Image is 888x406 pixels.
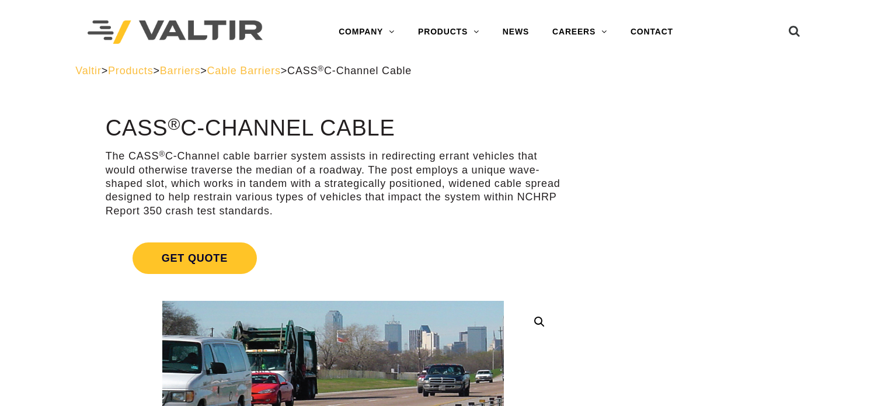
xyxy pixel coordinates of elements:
img: Valtir [88,20,263,44]
a: COMPANY [327,20,406,44]
a: NEWS [491,20,541,44]
a: CONTACT [619,20,685,44]
a: PRODUCTS [406,20,491,44]
a: Barriers [160,65,200,77]
p: The CASS C-Channel cable barrier system assists in redirecting errant vehicles that would otherwi... [106,150,560,218]
a: CAREERS [541,20,619,44]
a: Valtir [75,65,101,77]
sup: ® [318,64,324,73]
sup: ® [168,114,180,133]
a: Products [108,65,153,77]
a: Get Quote [106,228,560,288]
span: CASS C-Channel Cable [287,65,412,77]
span: Get Quote [133,242,257,274]
div: > > > > [75,64,813,78]
sup: ® [159,150,165,158]
h1: CASS C-Channel Cable [106,116,560,141]
a: Cable Barriers [207,65,281,77]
